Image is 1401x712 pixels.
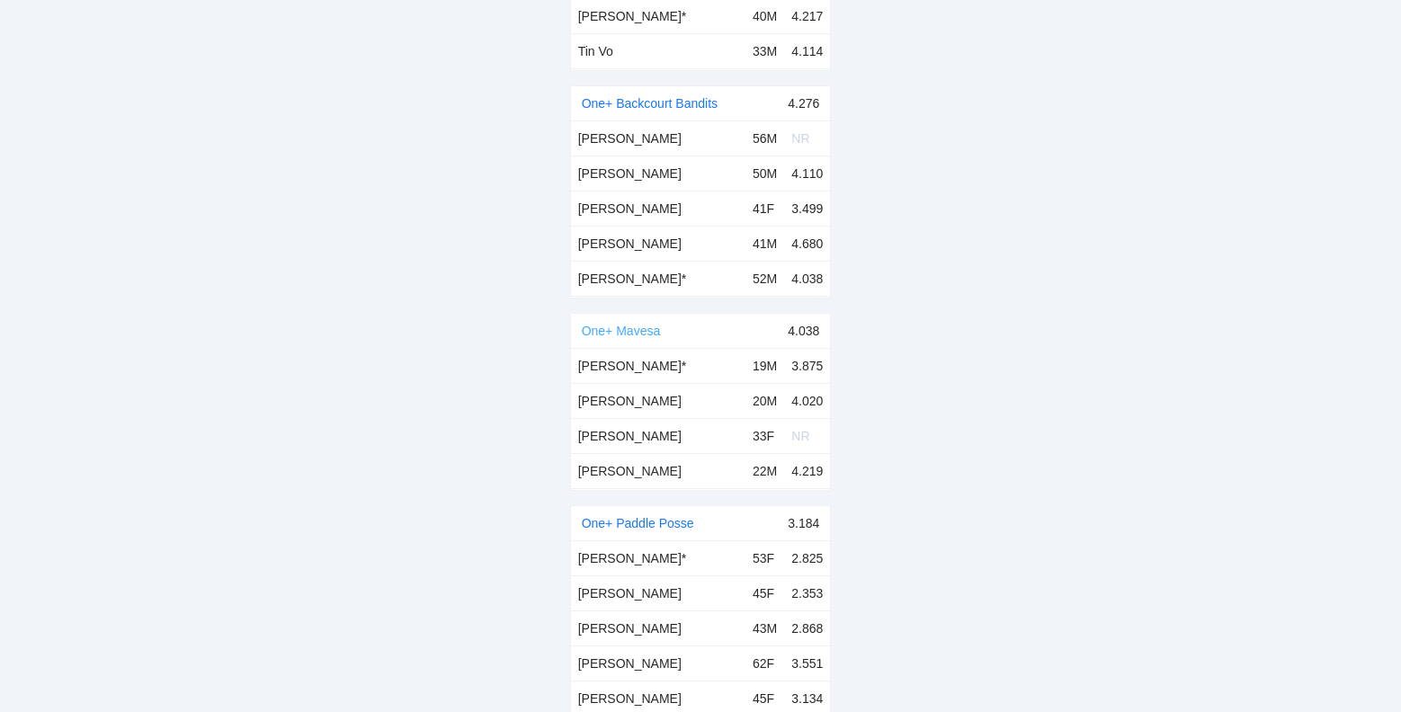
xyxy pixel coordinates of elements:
td: [PERSON_NAME] [571,418,745,453]
span: 3.875 [791,359,823,373]
a: One+ Mavesa [582,324,661,338]
td: [PERSON_NAME] [571,156,745,191]
td: 33F [745,418,784,453]
span: 4.217 [791,9,823,23]
span: 3.134 [791,691,823,706]
td: 43M [745,610,784,645]
td: 52M [745,261,784,296]
td: 45F [745,575,784,610]
td: [PERSON_NAME] * [571,541,745,576]
span: 4.110 [791,166,823,181]
td: 41F [745,191,784,226]
a: One+ Paddle Posse [582,516,694,530]
td: 33M [745,33,784,68]
td: [PERSON_NAME] * [571,261,745,296]
div: 4.276 [788,86,819,120]
span: 2.825 [791,551,823,565]
td: 19M [745,349,784,384]
span: 4.020 [791,394,823,408]
td: [PERSON_NAME] [571,226,745,261]
td: 56M [745,121,784,156]
td: 20M [745,383,784,418]
td: 22M [745,453,784,488]
div: 4.038 [788,314,819,348]
td: [PERSON_NAME] * [571,349,745,384]
span: 4.114 [791,44,823,58]
td: [PERSON_NAME] [571,121,745,156]
span: 4.219 [791,464,823,478]
td: [PERSON_NAME] [571,191,745,226]
td: 62F [745,645,784,681]
span: NR [791,131,809,146]
td: 50M [745,156,784,191]
span: 4.680 [791,236,823,251]
td: 53F [745,541,784,576]
td: [PERSON_NAME] [571,453,745,488]
span: 3.499 [791,201,823,216]
td: 41M [745,226,784,261]
td: Tin Vo [571,33,745,68]
span: 2.353 [791,586,823,601]
div: 3.184 [788,506,819,540]
span: 3.551 [791,656,823,671]
td: [PERSON_NAME] [571,645,745,681]
span: NR [791,429,809,443]
td: [PERSON_NAME] [571,610,745,645]
td: [PERSON_NAME] [571,383,745,418]
td: [PERSON_NAME] [571,575,745,610]
a: One+ Backcourt Bandits [582,96,718,111]
span: 2.868 [791,621,823,636]
span: 4.038 [791,271,823,286]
